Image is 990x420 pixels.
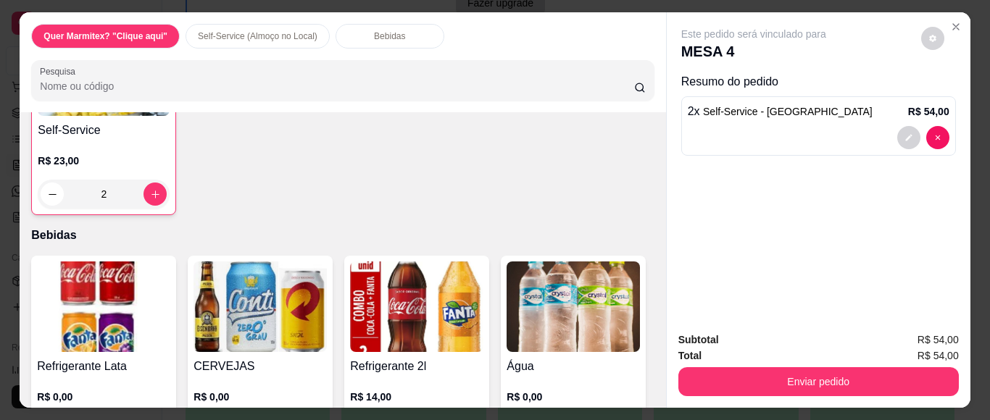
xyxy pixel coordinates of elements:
[681,73,956,91] p: Resumo do pedido
[926,126,949,149] button: decrease-product-quantity
[374,30,405,42] p: Bebidas
[37,358,170,375] h4: Refrigerante Lata
[194,390,327,404] p: R$ 0,00
[43,30,167,42] p: Quer Marmitex? "Clique aqui"
[681,27,826,41] p: Este pedido será vinculado para
[944,15,968,38] button: Close
[918,332,959,348] span: R$ 54,00
[37,261,170,352] img: product-image
[897,126,920,149] button: decrease-product-quantity
[38,154,170,168] p: R$ 23,00
[918,348,959,364] span: R$ 54,00
[921,27,944,50] button: decrease-product-quantity
[38,122,170,139] h4: Self-Service
[507,358,640,375] h4: Água
[908,104,949,119] p: R$ 54,00
[703,106,873,117] span: Self-Service - [GEOGRAPHIC_DATA]
[678,350,702,361] strong: Total
[678,367,959,396] button: Enviar pedido
[507,390,640,404] p: R$ 0,00
[40,65,80,77] label: Pesquisa
[350,261,483,352] img: product-image
[678,334,719,345] strong: Subtotal
[688,103,873,120] p: 2 x
[198,30,317,42] p: Self-Service (Almoço no Local)
[507,261,640,352] img: product-image
[37,390,170,404] p: R$ 0,00
[194,261,327,352] img: product-image
[194,358,327,375] h4: CERVEJAS
[31,227,654,244] p: Bebidas
[350,358,483,375] h4: Refrigerante 2l
[40,79,634,93] input: Pesquisa
[681,41,826,62] p: MESA 4
[350,390,483,404] p: R$ 14,00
